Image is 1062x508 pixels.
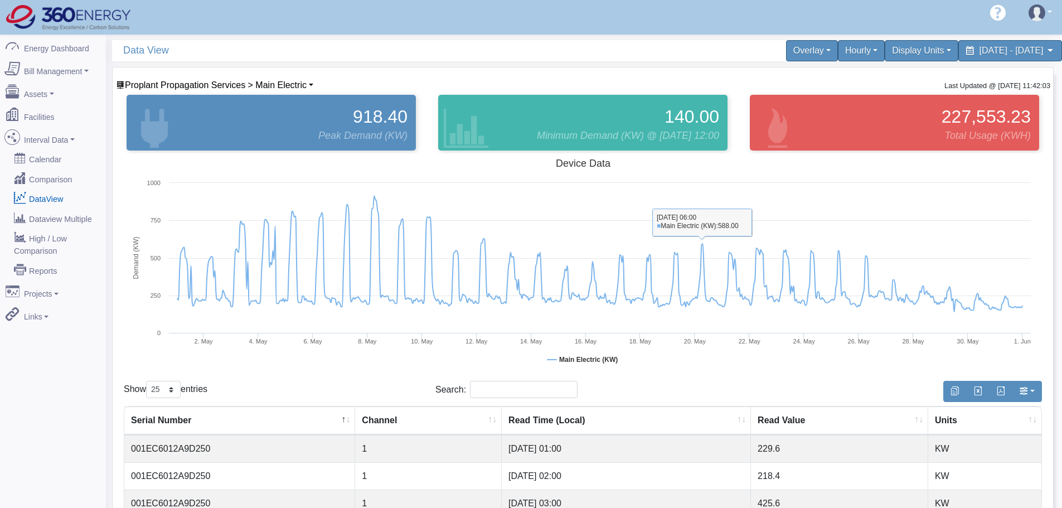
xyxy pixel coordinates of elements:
tspan: Main Electric (KW) [559,356,618,364]
tspan: 1. Jun [1014,338,1031,345]
td: 001EC6012A9D250 [124,462,355,490]
td: [DATE] 02:00 [502,462,751,490]
div: Overlay [786,40,838,61]
label: Search: [435,381,578,398]
tspan: 24. May [793,338,816,345]
span: 227,553.23 [942,103,1031,130]
select: Showentries [146,381,181,398]
tspan: 6. May [303,338,322,345]
input: Search: [470,381,578,398]
span: 918.40 [353,103,408,130]
button: Copy to clipboard [943,381,967,402]
tspan: 26. May [848,338,870,345]
tspan: 22. May [739,338,761,345]
td: KW [928,435,1041,462]
text: 250 [151,292,161,299]
span: Minimum Demand (KW) @ [DATE] 12:00 [537,128,719,143]
span: Data View [123,40,589,61]
span: Total Usage (KWH) [945,128,1031,143]
text: 0 [157,330,161,336]
td: 1 [355,462,502,490]
label: Show entries [124,381,207,398]
tspan: 30. May [957,338,979,345]
button: Show/Hide Columns [1012,381,1042,402]
th: Channel : activate to sort column ascending [355,407,502,435]
tspan: 28. May [902,338,924,345]
tspan: 12. May [465,338,488,345]
tspan: 2. May [195,338,214,345]
th: Serial Number : activate to sort column descending [124,407,355,435]
div: Hourly [838,40,885,61]
th: Read Value : activate to sort column ascending [751,407,928,435]
text: 1000 [147,180,161,186]
small: Last Updated @ [DATE] 11:42:03 [944,81,1050,90]
td: 229.6 [751,435,928,462]
td: 001EC6012A9D250 [124,435,355,462]
tspan: 8. May [358,338,377,345]
tspan: 20. May [684,338,706,345]
tspan: 14. May [520,338,542,345]
tspan: Device Data [556,158,611,169]
th: Read Time (Local) : activate to sort column ascending [502,407,751,435]
span: Device List [125,80,307,90]
button: Export to Excel [966,381,990,402]
td: 218.4 [751,462,928,490]
text: 500 [151,255,161,262]
td: 1 [355,435,502,462]
span: [DATE] - [DATE] [979,46,1044,55]
tspan: 16. May [575,338,597,345]
button: Generate PDF [989,381,1012,402]
text: 750 [151,217,161,224]
span: 140.00 [665,103,719,130]
tspan: 10. May [411,338,433,345]
tspan: Demand (KW) [132,236,140,279]
th: Units : activate to sort column ascending [928,407,1041,435]
tspan: 18. May [629,338,652,345]
span: Peak Demand (KW) [318,128,408,143]
a: Proplant Propagation Services > Main Electric [116,80,313,90]
div: Display Units [885,40,958,61]
tspan: 4. May [249,338,268,345]
img: user-3.svg [1029,4,1045,21]
td: KW [928,462,1041,490]
td: [DATE] 01:00 [502,435,751,462]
